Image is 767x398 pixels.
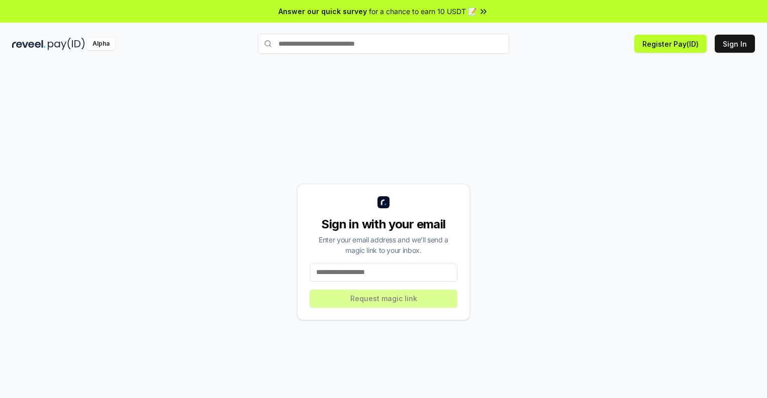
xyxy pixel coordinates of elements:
img: logo_small [377,196,390,208]
img: reveel_dark [12,38,46,50]
button: Sign In [715,35,755,53]
span: Answer our quick survey [278,6,367,17]
img: pay_id [48,38,85,50]
div: Enter your email address and we’ll send a magic link to your inbox. [310,234,457,255]
button: Register Pay(ID) [634,35,707,53]
div: Alpha [87,38,115,50]
span: for a chance to earn 10 USDT 📝 [369,6,476,17]
div: Sign in with your email [310,216,457,232]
